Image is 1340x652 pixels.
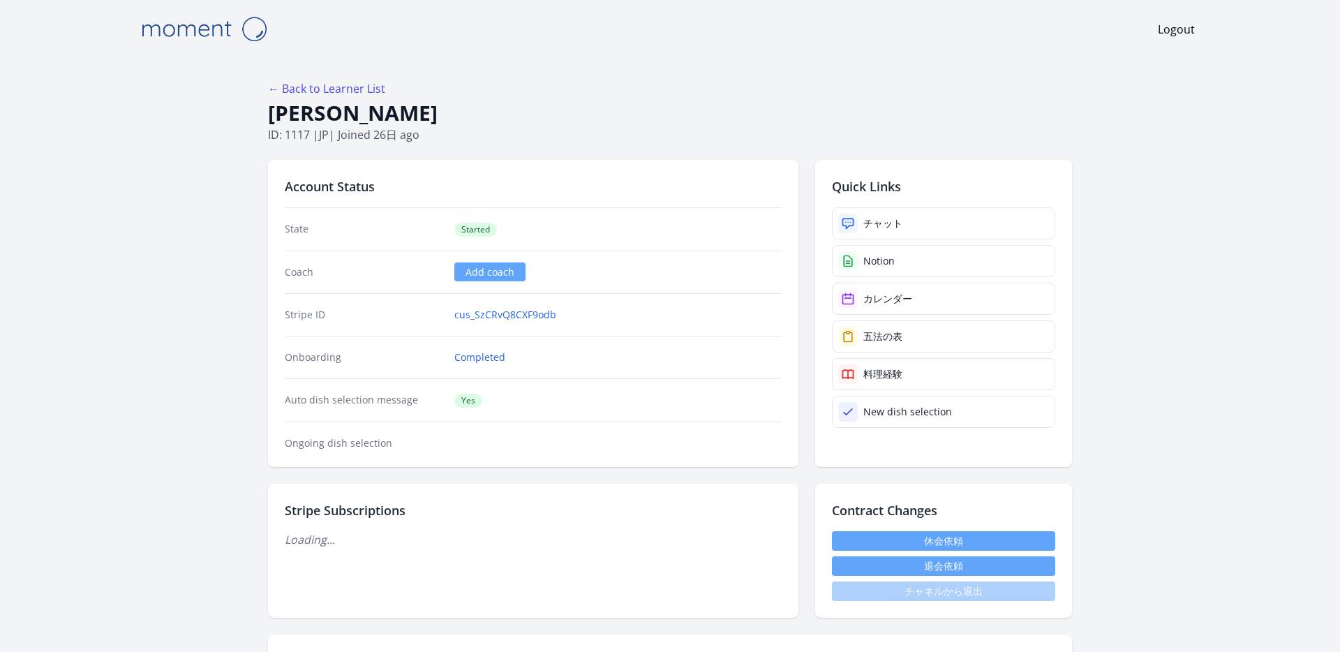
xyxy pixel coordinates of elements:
div: カレンダー [863,292,912,306]
dt: Auto dish selection message [285,393,443,408]
div: 五法の表 [863,329,902,343]
h1: [PERSON_NAME] [268,100,1072,126]
a: 休会依頼 [832,531,1055,551]
span: Started [454,223,497,237]
dt: State [285,222,443,237]
a: ← Back to Learner List [268,81,385,96]
h2: Contract Changes [832,501,1055,520]
a: 五法の表 [832,320,1055,353]
span: jp [319,127,329,142]
h2: Stripe Subscriptions [285,501,782,520]
img: Moment [134,11,274,47]
p: Loading... [285,531,782,548]
a: New dish selection [832,396,1055,428]
h2: Quick Links [832,177,1055,196]
a: cus_SzCRvQ8CXF9odb [454,308,556,322]
a: Logout [1158,21,1195,38]
p: ID: 1117 | | Joined 26日 ago [268,126,1072,143]
dt: Coach [285,265,443,279]
div: New dish selection [863,405,952,419]
span: チャネルから退出 [832,581,1055,601]
a: カレンダー [832,283,1055,315]
dt: Ongoing dish selection [285,436,443,450]
a: Add coach [454,262,526,281]
h2: Account Status [285,177,782,196]
span: Yes [454,394,482,408]
div: 料理経験 [863,367,902,381]
a: チャット [832,207,1055,239]
button: 退会依頼 [832,556,1055,576]
a: Notion [832,245,1055,277]
div: チャット [863,216,902,230]
dt: Onboarding [285,350,443,364]
dt: Stripe ID [285,308,443,322]
a: 料理経験 [832,358,1055,390]
a: Completed [454,350,505,364]
div: Notion [863,254,895,268]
